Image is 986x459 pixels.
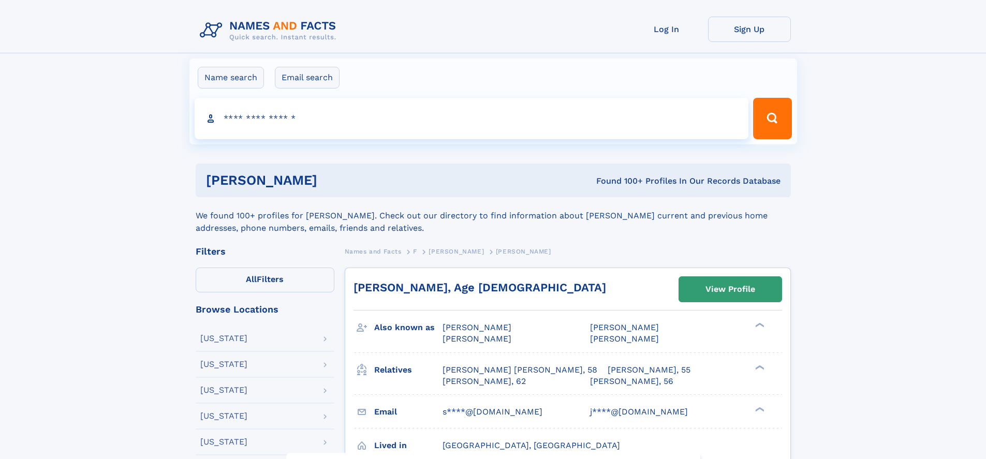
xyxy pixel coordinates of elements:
[374,403,443,421] h3: Email
[429,248,484,255] span: [PERSON_NAME]
[457,175,781,187] div: Found 100+ Profiles In Our Records Database
[196,17,345,45] img: Logo Names and Facts
[374,437,443,454] h3: Lived in
[196,197,791,234] div: We found 100+ profiles for [PERSON_NAME]. Check out our directory to find information about [PERS...
[590,322,659,332] span: [PERSON_NAME]
[198,67,264,88] label: Name search
[195,98,749,139] input: search input
[443,334,511,344] span: [PERSON_NAME]
[206,174,457,187] h1: [PERSON_NAME]
[443,322,511,332] span: [PERSON_NAME]
[443,440,620,450] span: [GEOGRAPHIC_DATA], [GEOGRAPHIC_DATA]
[413,245,417,258] a: F
[200,334,247,343] div: [US_STATE]
[753,322,765,329] div: ❯
[753,364,765,371] div: ❯
[374,319,443,336] h3: Also known as
[443,376,526,387] a: [PERSON_NAME], 62
[196,305,334,314] div: Browse Locations
[708,17,791,42] a: Sign Up
[443,364,597,376] a: [PERSON_NAME] [PERSON_NAME], 58
[345,245,402,258] a: Names and Facts
[196,268,334,292] label: Filters
[496,248,551,255] span: [PERSON_NAME]
[374,361,443,379] h3: Relatives
[753,406,765,412] div: ❯
[196,247,334,256] div: Filters
[679,277,782,302] a: View Profile
[200,386,247,394] div: [US_STATE]
[275,67,340,88] label: Email search
[608,364,690,376] a: [PERSON_NAME], 55
[200,438,247,446] div: [US_STATE]
[200,360,247,368] div: [US_STATE]
[753,98,791,139] button: Search Button
[625,17,708,42] a: Log In
[590,376,673,387] a: [PERSON_NAME], 56
[200,412,247,420] div: [US_STATE]
[246,274,257,284] span: All
[705,277,755,301] div: View Profile
[413,248,417,255] span: F
[590,334,659,344] span: [PERSON_NAME]
[429,245,484,258] a: [PERSON_NAME]
[354,281,606,294] a: [PERSON_NAME], Age [DEMOGRAPHIC_DATA]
